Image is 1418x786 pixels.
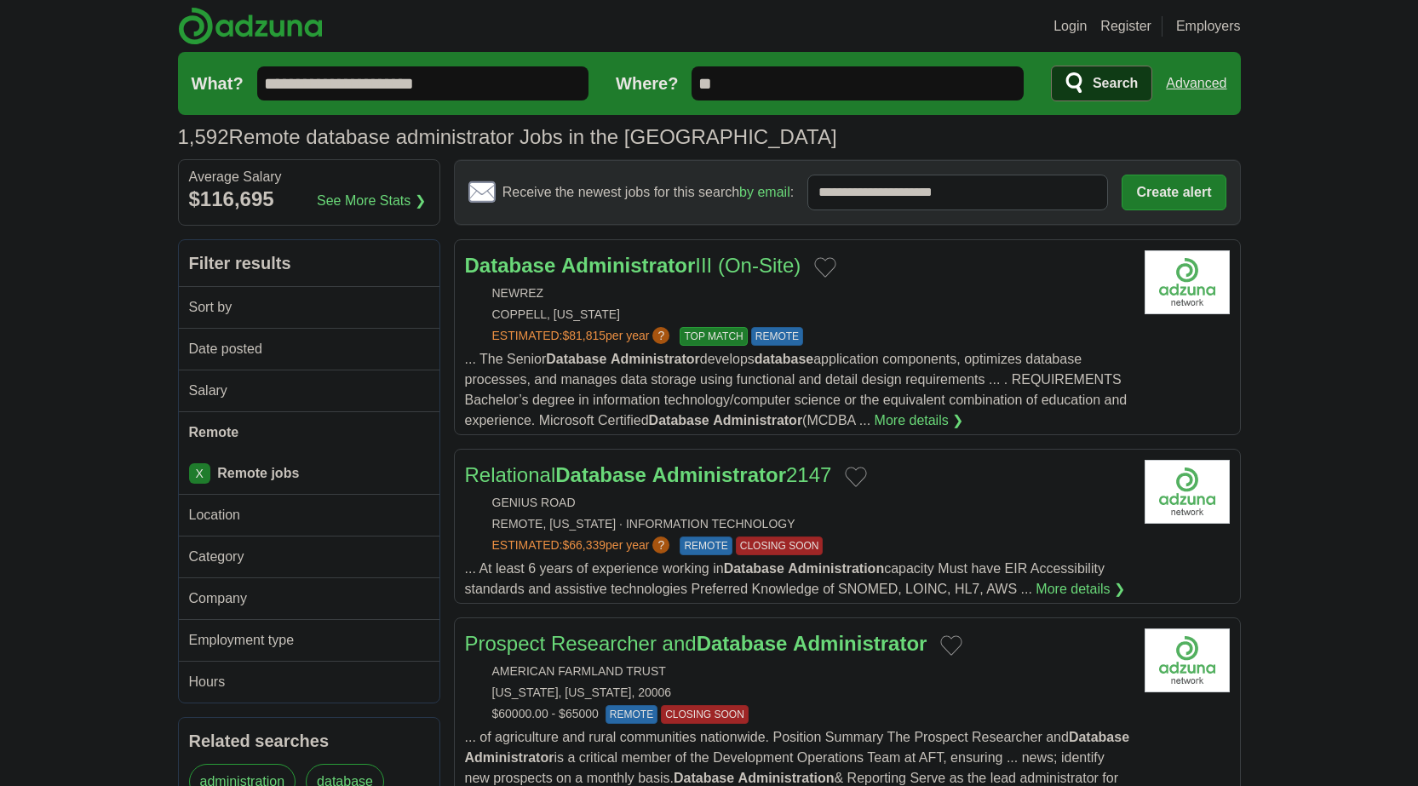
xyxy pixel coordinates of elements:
div: GENIUS ROAD [465,494,1131,512]
strong: Database [649,413,709,427]
span: $81,815 [562,329,606,342]
a: More details ❯ [875,410,964,431]
strong: Database [555,463,646,486]
a: Advanced [1166,66,1226,100]
button: Create alert [1122,175,1226,210]
strong: Administrator [793,632,927,655]
span: CLOSING SOON [661,705,749,724]
h2: Category [189,547,416,567]
strong: Administration [738,771,835,785]
img: Adzuna logo [178,7,323,45]
a: Sort by [179,286,439,328]
h1: Remote database administrator Jobs in the [GEOGRAPHIC_DATA] [178,125,837,148]
strong: Database [724,561,784,576]
label: Where? [616,71,678,96]
h2: Hours [189,672,416,692]
a: See More Stats ❯ [317,191,426,211]
button: Search [1051,66,1152,101]
strong: Administrator [713,413,802,427]
button: Add to favorite jobs [845,467,867,487]
a: More details ❯ [1036,579,1125,600]
button: Add to favorite jobs [814,257,836,278]
a: Register [1100,16,1151,37]
span: REMOTE [606,705,657,724]
h2: Filter results [179,240,439,286]
span: Receive the newest jobs for this search : [502,182,794,203]
img: Company logo [1145,460,1230,524]
a: Database AdministratorIII (On-Site) [465,254,801,277]
a: Hours [179,661,439,703]
div: $60000.00 - $65000 [465,705,1131,724]
a: by email [739,185,790,199]
a: Date posted [179,328,439,370]
a: Prospect Researcher andDatabase Administrator [465,632,927,655]
strong: Administrator [652,463,786,486]
a: ESTIMATED:$81,815per year? [492,327,674,346]
div: COPPELL, [US_STATE] [465,306,1131,324]
strong: database [755,352,813,366]
span: 1,592 [178,122,229,152]
h2: Date posted [189,339,416,359]
div: [US_STATE], [US_STATE], 20006 [465,684,1131,702]
h2: Location [189,505,416,525]
span: REMOTE [680,536,732,555]
span: ... At least 6 years of experience working in capacity Must have EIR Accessibility standards and ... [465,561,1105,596]
span: ... The Senior develops application components, optimizes database processes, and manages data st... [465,352,1128,427]
a: Category [179,536,439,577]
div: Average Salary [189,170,429,184]
a: RelationalDatabase Administrator2147 [465,463,832,486]
div: AMERICAN FARMLAND TRUST [465,663,1131,680]
span: Search [1093,66,1138,100]
h2: Employment type [189,630,416,651]
h2: Remote [189,422,416,443]
a: Salary [179,370,439,411]
h2: Related searches [189,728,429,754]
strong: Remote jobs [217,466,299,480]
label: What? [192,71,244,96]
strong: Database [697,632,788,655]
h2: Company [189,588,416,609]
span: $66,339 [562,538,606,552]
strong: Administrator [465,750,554,765]
a: Employment type [179,619,439,661]
strong: Administration [788,561,884,576]
strong: Administrator [561,254,695,277]
strong: Database [674,771,734,785]
a: Location [179,494,439,536]
img: Company logo [1145,250,1230,314]
span: REMOTE [751,327,803,346]
span: CLOSING SOON [736,536,824,555]
span: ? [652,536,669,554]
div: REMOTE, [US_STATE] · INFORMATION TECHNOLOGY [465,515,1131,533]
strong: Administrator [611,352,700,366]
a: Company [179,577,439,619]
button: Add to favorite jobs [940,635,962,656]
h2: Sort by [189,297,416,318]
h2: Salary [189,381,416,401]
strong: Database [465,254,556,277]
div: NEWREZ [465,284,1131,302]
a: X [189,463,210,484]
a: Login [1053,16,1087,37]
a: ESTIMATED:$66,339per year? [492,536,674,555]
a: Employers [1176,16,1241,37]
strong: Database [546,352,606,366]
span: TOP MATCH [680,327,747,346]
strong: Database [1069,730,1129,744]
img: Company logo [1145,628,1230,692]
span: ? [652,327,669,344]
a: Remote [179,411,439,453]
div: $116,695 [189,184,429,215]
